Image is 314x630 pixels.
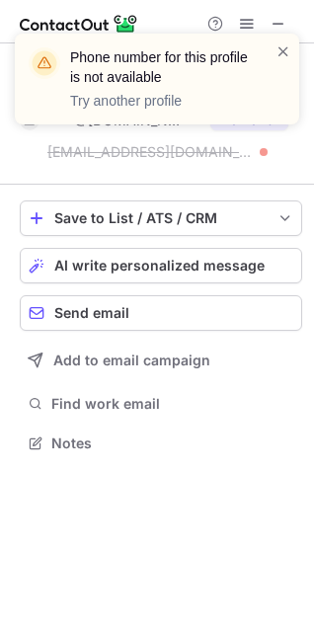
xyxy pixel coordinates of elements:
button: AI write personalized message [20,248,302,283]
span: Notes [51,434,294,452]
div: Save to List / ATS / CRM [54,210,268,226]
img: ContactOut v5.3.10 [20,12,138,36]
button: Notes [20,430,302,457]
button: save-profile-one-click [20,200,302,236]
button: Add to email campaign [20,343,302,378]
button: Send email [20,295,302,331]
header: Phone number for this profile is not available [70,47,252,87]
span: Send email [54,305,129,321]
img: warning [29,47,60,79]
p: Try another profile [70,91,252,111]
span: Find work email [51,395,294,413]
button: Find work email [20,390,302,418]
span: AI write personalized message [54,258,265,274]
span: Add to email campaign [53,353,210,368]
